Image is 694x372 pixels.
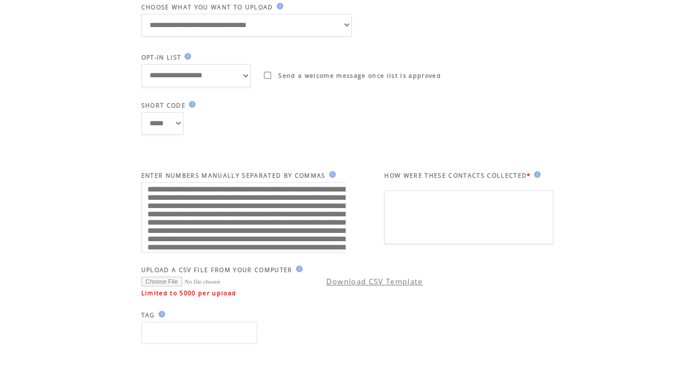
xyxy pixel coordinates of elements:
img: help.gif [531,171,541,178]
span: Limited to 5000 per upload [141,289,237,297]
span: TAG [141,311,155,319]
img: help.gif [186,101,195,108]
span: CHOOSE WHAT YOU WANT TO UPLOAD [141,3,273,11]
span: Send a welcome message once list is approved [278,72,441,79]
span: ENTER NUMBERS MANUALLY SEPARATED BY COMMAS [141,172,326,179]
span: OPT-IN LIST [141,54,182,61]
span: HOW WERE THESE CONTACTS COLLECTED [384,172,527,179]
img: help.gif [326,171,336,178]
img: help.gif [181,53,191,60]
span: SHORT CODE [141,102,186,109]
a: Download CSV Template [326,277,423,286]
img: help.gif [155,311,165,317]
span: UPLOAD A CSV FILE FROM YOUR COMPUTER [141,266,293,274]
img: help.gif [293,265,303,272]
img: help.gif [273,3,283,9]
